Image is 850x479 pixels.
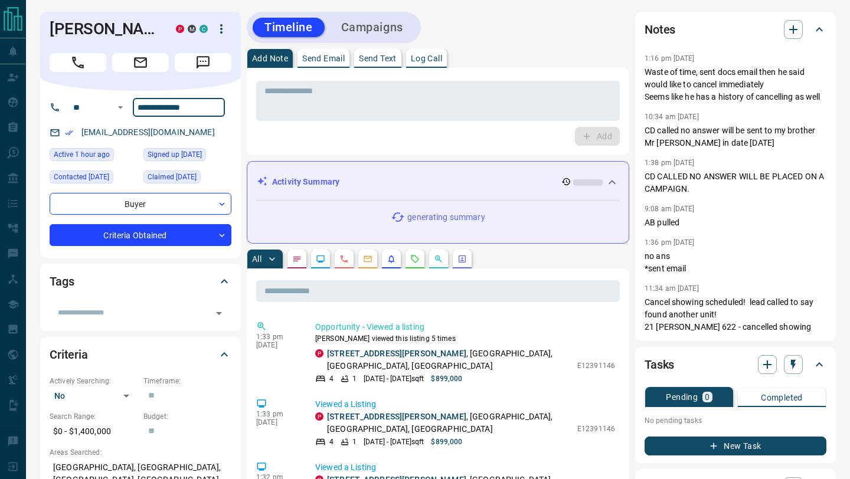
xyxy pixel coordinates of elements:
p: 1 [352,437,357,447]
p: [DATE] - [DATE] sqft [364,373,424,384]
div: Activity Summary [257,171,619,193]
span: Call [50,53,106,72]
button: Campaigns [329,18,415,37]
p: $0 - $1,400,000 [50,422,138,441]
button: New Task [645,437,826,455]
svg: Agent Actions [457,254,467,264]
button: Timeline [253,18,325,37]
p: Activity Summary [272,176,339,188]
div: mrloft.ca [188,25,196,33]
h2: Tags [50,272,74,291]
p: Opportunity - Viewed a listing [315,321,615,333]
div: Buyer [50,193,231,215]
p: 10:34 am [DATE] [645,113,699,121]
p: , [GEOGRAPHIC_DATA], [GEOGRAPHIC_DATA], [GEOGRAPHIC_DATA] [327,411,571,435]
button: Open [113,100,127,114]
p: [DATE] [256,418,297,426]
svg: Listing Alerts [387,254,396,264]
svg: Requests [410,254,420,264]
p: All [252,255,261,263]
div: Criteria [50,340,231,369]
p: 9:08 am [DATE] [645,205,695,213]
p: Send Email [302,54,345,63]
p: Cancel showing scheduled! lead called to say found another unit! 21 [PERSON_NAME] 622 - cancelled... [645,296,826,333]
p: Add Note [252,54,288,63]
div: property.ca [315,412,323,421]
p: 0 [705,393,710,401]
svg: Lead Browsing Activity [316,254,325,264]
div: Tasks [645,350,826,379]
p: Pending [666,393,698,401]
p: Search Range: [50,411,138,422]
p: 1:38 pm [DATE] [645,159,695,167]
svg: Emails [363,254,372,264]
p: Budget: [143,411,231,422]
p: CD CALLED NO ANSWER WILL BE PLACED ON A CAMPAIGN. [645,170,826,195]
a: [EMAIL_ADDRESS][DOMAIN_NAME] [81,127,215,137]
p: Log Call [411,54,442,63]
p: 11:34 am [DATE] [645,284,699,293]
p: Waste of time, sent docs email then he said would like to cancel immediately Seems like he has a ... [645,66,826,103]
svg: Email Verified [65,129,73,137]
span: Signed up [DATE] [148,149,202,160]
p: [PERSON_NAME] viewed this listing 5 times [315,333,615,344]
p: generating summary [407,211,485,224]
a: [STREET_ADDRESS][PERSON_NAME] [327,349,466,358]
button: Open [211,305,227,321]
div: property.ca [176,25,184,33]
p: 4 [329,437,334,447]
p: 1:33 pm [256,410,297,418]
h2: Tasks [645,355,674,374]
p: Areas Searched: [50,447,231,458]
span: Email [112,53,169,72]
p: no ans *sent email [645,250,826,275]
div: Tags [50,267,231,296]
div: Notes [645,15,826,44]
p: 1:33 pm [256,333,297,341]
div: condos.ca [200,25,208,33]
div: No [50,386,138,405]
div: Thu Jun 26 2025 [50,170,138,187]
svg: Calls [339,254,349,264]
p: Viewed a Listing [315,398,615,411]
div: Mon May 20 2019 [143,148,231,165]
h1: [PERSON_NAME] [50,19,158,38]
p: Timeframe: [143,376,231,386]
p: 1:16 pm [DATE] [645,54,695,63]
p: $899,000 [431,373,462,384]
div: Tue Sep 16 2025 [50,148,138,165]
svg: Notes [292,254,302,264]
h2: Notes [645,20,675,39]
p: E12391146 [577,424,615,434]
h2: Criteria [50,345,88,364]
p: Completed [761,393,803,402]
p: [DATE] [256,341,297,349]
div: Criteria Obtained [50,224,231,246]
p: AB pulled [645,216,826,229]
p: [DATE] - [DATE] sqft [364,437,424,447]
a: [STREET_ADDRESS][PERSON_NAME] [327,412,466,421]
p: , [GEOGRAPHIC_DATA], [GEOGRAPHIC_DATA], [GEOGRAPHIC_DATA] [327,347,571,372]
span: Contacted [DATE] [54,171,109,183]
p: Send Text [359,54,397,63]
div: Thu Jun 26 2025 [143,170,231,187]
span: Message [175,53,231,72]
svg: Opportunities [434,254,443,264]
p: 4 [329,373,334,384]
p: No pending tasks [645,412,826,429]
p: Viewed a Listing [315,461,615,474]
p: Actively Searching: [50,376,138,386]
p: CD called no answer will be sent to my brother Mr [PERSON_NAME] in date [DATE] [645,124,826,149]
p: $899,000 [431,437,462,447]
p: 1:36 pm [DATE] [645,238,695,247]
div: property.ca [315,349,323,357]
p: E12391146 [577,360,615,371]
p: 1 [352,373,357,384]
span: Claimed [DATE] [148,171,197,183]
span: Active 1 hour ago [54,149,110,160]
